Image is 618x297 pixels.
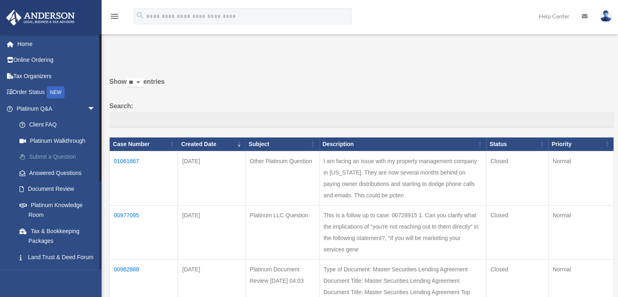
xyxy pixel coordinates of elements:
td: Other Platinum Question [245,151,319,205]
td: 00977095 [110,205,178,259]
select: Showentries [127,78,143,87]
img: User Pic [600,10,612,22]
input: Search: [109,112,614,127]
th: Priority: activate to sort column ascending [548,137,614,151]
td: Closed [486,205,549,259]
a: Order StatusNEW [6,84,108,101]
td: [DATE] [178,205,245,259]
td: Closed [486,151,549,205]
td: Normal [548,205,614,259]
td: I am facing an issue with my property management company in [US_STATE]. They are now several mont... [319,151,486,205]
th: Created Date: activate to sort column ascending [178,137,245,151]
label: Search: [109,100,614,127]
td: 01061867 [110,151,178,205]
a: Document Review [11,181,108,197]
a: Platinum Q&Aarrow_drop_down [6,100,108,117]
a: Answered Questions [11,165,104,181]
th: Case Number: activate to sort column ascending [110,137,178,151]
a: Submit a Question [11,149,108,165]
a: menu [110,14,119,21]
td: This is a follow up to case: 00728915 1. Can you clarify what the implications of "you're not rea... [319,205,486,259]
img: Anderson Advisors Platinum Portal [4,10,77,26]
th: Subject: activate to sort column ascending [245,137,319,151]
div: NEW [47,86,65,98]
a: Platinum Knowledge Room [11,197,108,223]
th: Status: activate to sort column ascending [486,137,549,151]
span: arrow_drop_down [87,100,104,117]
td: [DATE] [178,151,245,205]
a: Tax & Bookkeeping Packages [11,223,108,249]
a: Home [6,36,108,52]
a: Portal Feedback [11,265,108,282]
a: Tax Organizers [6,68,108,84]
i: menu [110,11,119,21]
a: Client FAQ [11,117,108,133]
td: Platinum LLC Question [245,205,319,259]
a: Online Ordering [6,52,108,68]
td: Normal [548,151,614,205]
a: Platinum Walkthrough [11,133,108,149]
a: Land Trust & Deed Forum [11,249,108,265]
label: Show entries [109,76,614,96]
th: Description: activate to sort column ascending [319,137,486,151]
i: search [136,11,145,20]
